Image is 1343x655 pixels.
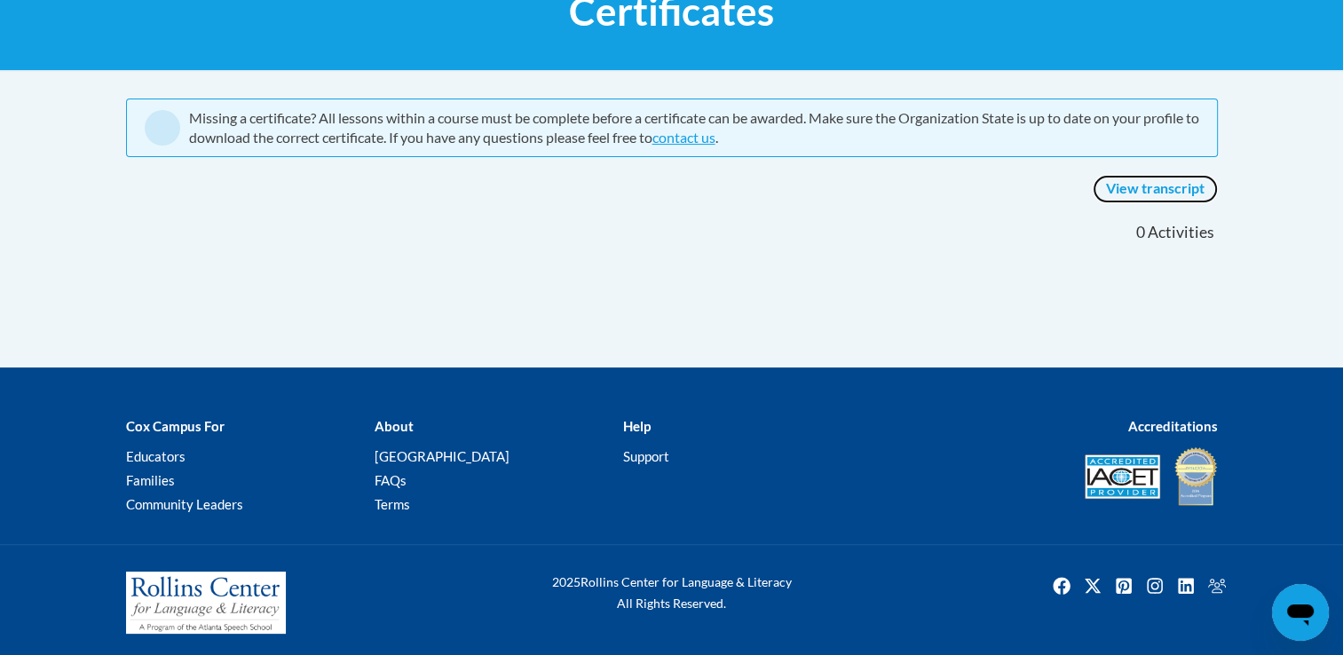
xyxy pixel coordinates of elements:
b: Cox Campus For [126,418,225,434]
a: Twitter [1078,572,1107,600]
img: Accredited IACET® Provider [1085,454,1160,499]
iframe: Button to launch messaging window [1272,584,1329,641]
img: Instagram icon [1141,572,1169,600]
img: Pinterest icon [1110,572,1138,600]
b: Help [622,418,650,434]
a: Instagram [1141,572,1169,600]
img: Rollins Center for Language & Literacy - A Program of the Atlanta Speech School [126,572,286,634]
a: Facebook [1047,572,1076,600]
a: View transcript [1093,175,1218,203]
img: Twitter icon [1078,572,1107,600]
b: Accreditations [1128,418,1218,434]
a: Families [126,472,175,488]
a: contact us [652,129,715,146]
a: Terms [374,496,409,512]
span: Activities [1148,223,1214,242]
div: Missing a certificate? All lessons within a course must be complete before a certificate can be a... [189,108,1199,147]
img: IDA® Accredited [1173,446,1218,508]
img: Facebook icon [1047,572,1076,600]
a: Linkedin [1172,572,1200,600]
span: 2025 [552,574,581,589]
b: About [374,418,413,434]
img: Facebook group icon [1203,572,1231,600]
a: Community Leaders [126,496,243,512]
a: Educators [126,448,186,464]
a: Facebook Group [1203,572,1231,600]
a: [GEOGRAPHIC_DATA] [374,448,509,464]
a: FAQs [374,472,406,488]
a: Support [622,448,668,464]
a: Pinterest [1110,572,1138,600]
div: Rollins Center for Language & Literacy All Rights Reserved. [486,572,858,614]
span: 0 [1135,223,1144,242]
img: LinkedIn icon [1172,572,1200,600]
